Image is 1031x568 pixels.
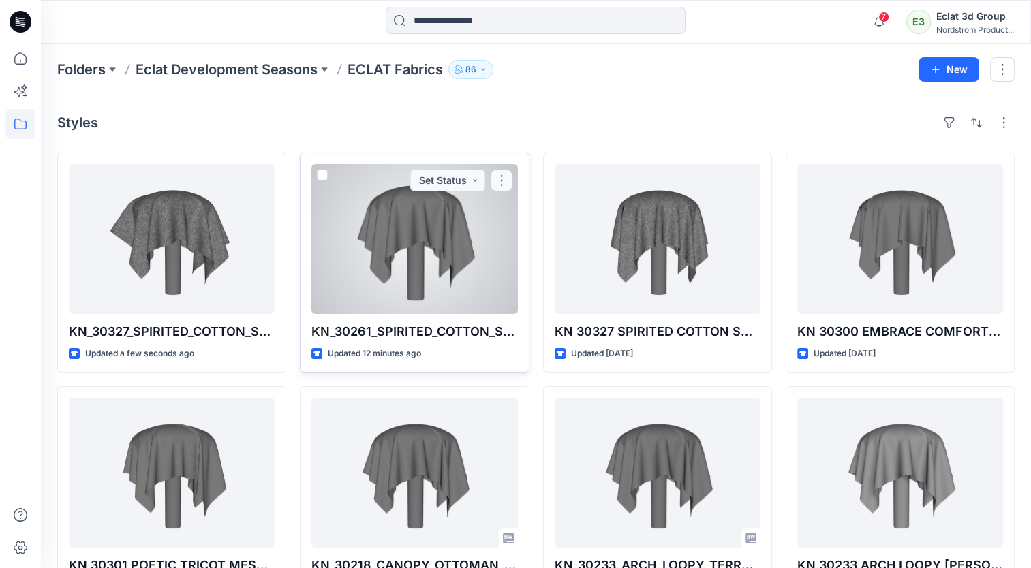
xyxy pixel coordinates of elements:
p: Updated a few seconds ago [85,347,194,361]
p: 86 [465,62,476,77]
a: KN_30233_ARCH_LOOPY_TERRY_-_SOLID_70%_Recycled_Polyester,_30%_Rayon_235gsm_KOR17492-S [555,398,760,548]
a: Eclat Development Seasons [136,60,318,79]
a: KN_30218_CANOPY_OTTOMAN_SOLID_66%_Polyester,_33%_Rayon,_1%_Spandex_410gsm_KOJ19536-C1 [311,398,517,548]
a: KN_30327_SPIRITED_COTTON_SCUBA_HEATHER_SPIRITED_COTTON_SCUBA_HEATHER_44%_Cotton,_49%_Polyester,_7... [69,164,275,314]
p: KN 30300 EMBRACE COMFORT INTERLOCK_T+OP Interlock Brush Face +Peached Back_81% Polyester 19% Span... [797,322,1003,341]
div: Eclat 3d Group [936,8,1014,25]
p: ECLAT Fabrics [348,60,443,79]
p: KN 30327 SPIRITED COTTON SCUBA HEATHER-44% Cotton,49% Polyester,7% Spandex-350-GKC3799H-2 [555,322,760,341]
p: Updated 12 minutes ago [328,347,421,361]
span: 7 [878,12,889,22]
p: KN_30327_SPIRITED_COTTON_SCUBA_HEATHER_SPIRITED_COTTON_SCUBA_HEATHER_44%_Cotton,_49%_Polyester,_7... [69,322,275,341]
button: New [919,57,979,82]
p: KN_30261_SPIRITED_COTTON_SCUBA_SPIRITED_COTTON_SCUBA_44%_Cotton,_49%_Polyester,_7%_Spandex_320gsm... [311,322,517,341]
p: Updated [DATE] [571,347,633,361]
a: KN 30301 POETIC TRICOT MESH_POETIC TRICOT MESH_61% Nylon, 39% Spandex_85gsm_YS-IL24816 [69,398,275,548]
a: KN_30261_SPIRITED_COTTON_SCUBA_SPIRITED_COTTON_SCUBA_44%_Cotton,_49%_Polyester,_7%_Spandex_320gsm... [311,164,517,314]
button: 86 [448,60,493,79]
a: KN 30300 EMBRACE COMFORT INTERLOCK_T+OP Interlock Brush Face +Peached Back_81% Polyester 19% Span... [797,164,1003,314]
p: Updated [DATE] [814,347,876,361]
h4: Styles [57,114,98,131]
a: KN 30233 ARCH LOOPY TERRY - SOLID_70% Recycled Polyester, 30% Rayon_235gsm_KOR17492-S [797,398,1003,548]
a: KN 30327 SPIRITED COTTON SCUBA HEATHER-44% Cotton,49% Polyester,7% Spandex-350-GKC3799H-2 [555,164,760,314]
div: Nordstrom Product... [936,25,1014,35]
a: Folders [57,60,106,79]
div: E3 [906,10,931,34]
